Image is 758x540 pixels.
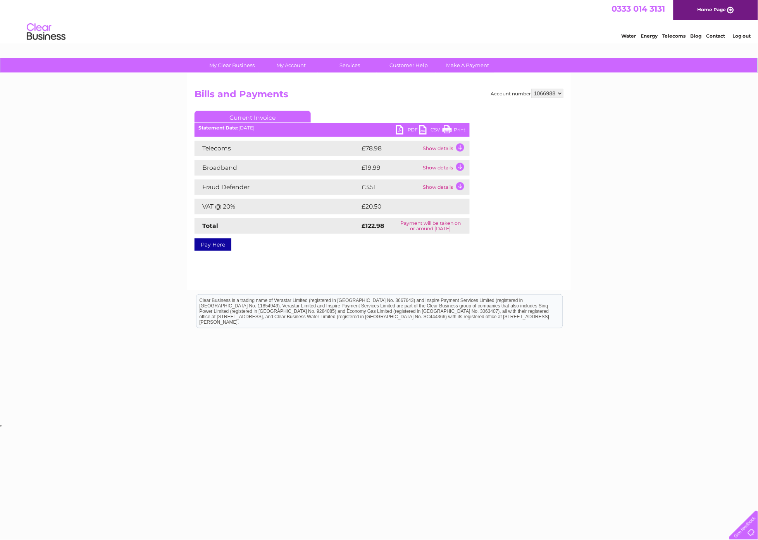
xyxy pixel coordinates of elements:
td: Show details [421,179,470,195]
td: Payment will be taken on or around [DATE] [392,218,470,234]
div: Account number [491,89,563,98]
td: £20.50 [360,199,454,214]
a: Current Invoice [195,111,311,122]
a: My Clear Business [200,58,264,72]
td: Broadband [195,160,360,176]
div: Clear Business is a trading name of Verastar Limited (registered in [GEOGRAPHIC_DATA] No. 3667643... [196,4,563,38]
td: Show details [421,160,470,176]
a: Log out [732,33,751,39]
a: Telecoms [663,33,686,39]
b: Statement Date: [198,125,238,131]
a: My Account [259,58,323,72]
td: VAT @ 20% [195,199,360,214]
strong: £122.98 [362,222,384,229]
img: logo.png [26,20,66,44]
a: CSV [419,125,443,136]
a: Services [318,58,382,72]
a: Pay Here [195,238,231,251]
div: [DATE] [195,125,470,131]
h2: Bills and Payments [195,89,563,104]
a: Energy [641,33,658,39]
td: Show details [421,141,470,156]
td: £19.99 [360,160,421,176]
td: £78.98 [360,141,421,156]
a: Print [443,125,466,136]
strong: Total [202,222,218,229]
td: Telecoms [195,141,360,156]
a: PDF [396,125,419,136]
a: Customer Help [377,58,441,72]
a: Contact [706,33,725,39]
a: Water [622,33,636,39]
a: Blog [691,33,702,39]
td: £3.51 [360,179,421,195]
a: 0333 014 3131 [612,4,665,14]
a: Make A Payment [436,58,500,72]
td: Fraud Defender [195,179,360,195]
